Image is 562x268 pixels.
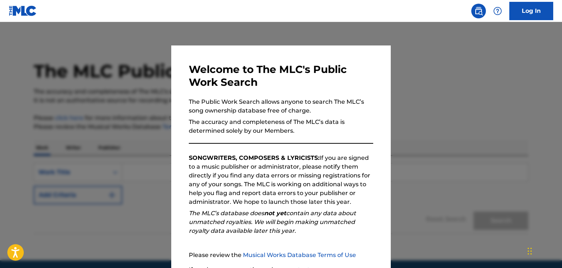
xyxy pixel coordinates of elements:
[9,5,37,16] img: MLC Logo
[528,240,532,262] div: Drag
[243,252,356,258] a: Musical Works Database Terms of Use
[189,210,356,234] em: The MLC’s database does contain any data about unmatched royalties. We will begin making unmatche...
[189,154,319,161] strong: SONGWRITERS, COMPOSERS & LYRICISTS:
[525,233,562,268] iframe: Chat Widget
[189,63,373,89] h3: Welcome to The MLC's Public Work Search
[189,98,373,115] p: The Public Work Search allows anyone to search The MLC’s song ownership database free of charge.
[471,4,486,18] a: Public Search
[264,210,286,217] strong: not yet
[189,118,373,135] p: The accuracy and completeness of The MLC’s data is determined solely by our Members.
[189,154,373,206] p: If you are signed to a music publisher or administrator, please notify them directly if you find ...
[490,4,505,18] div: Help
[474,7,483,15] img: search
[189,251,373,260] p: Please review the
[509,2,553,20] a: Log In
[493,7,502,15] img: help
